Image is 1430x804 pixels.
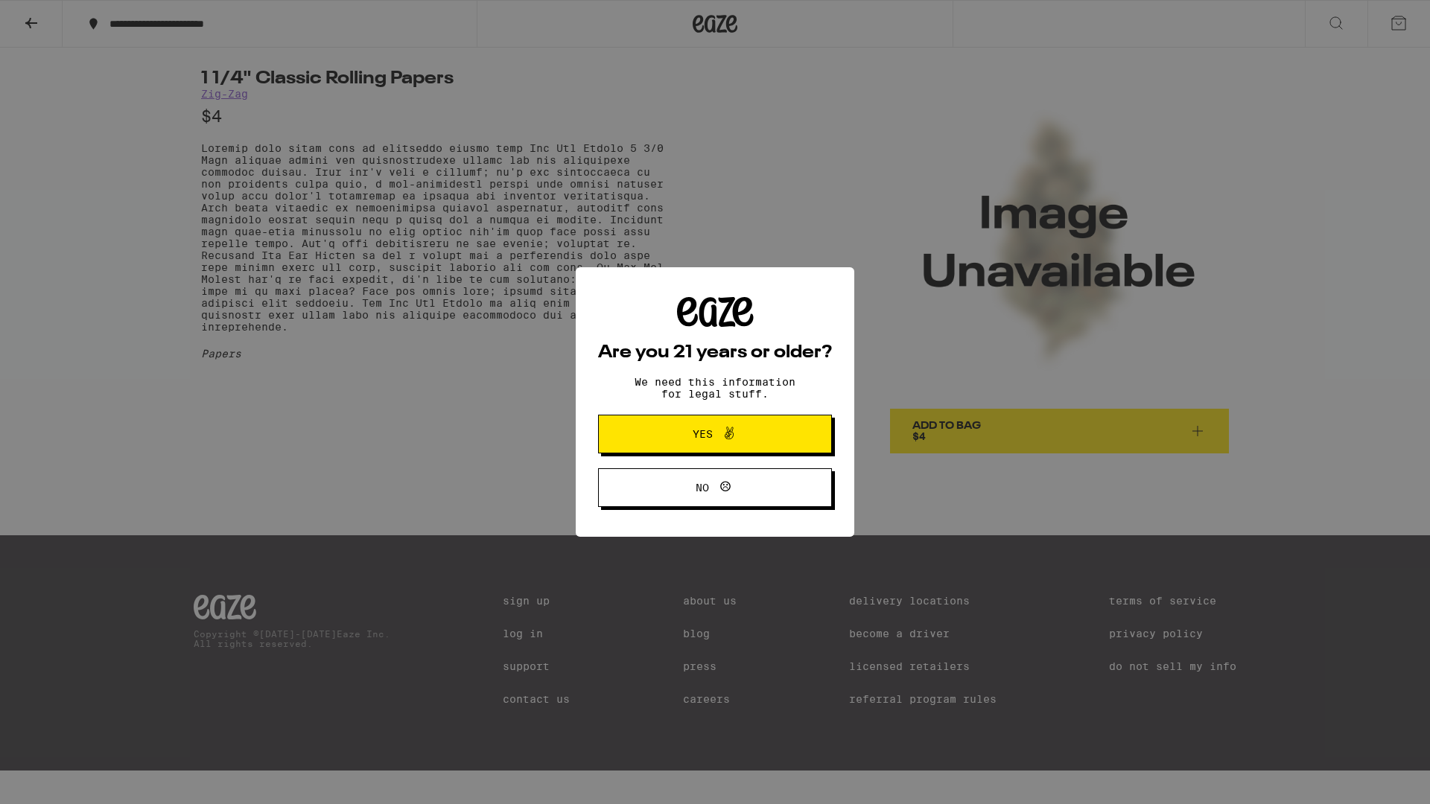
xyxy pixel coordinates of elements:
button: No [598,468,832,507]
span: No [696,482,709,493]
p: We need this information for legal stuff. [622,376,808,400]
h2: Are you 21 years or older? [598,344,832,362]
span: Yes [693,429,713,439]
button: Yes [598,415,832,453]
